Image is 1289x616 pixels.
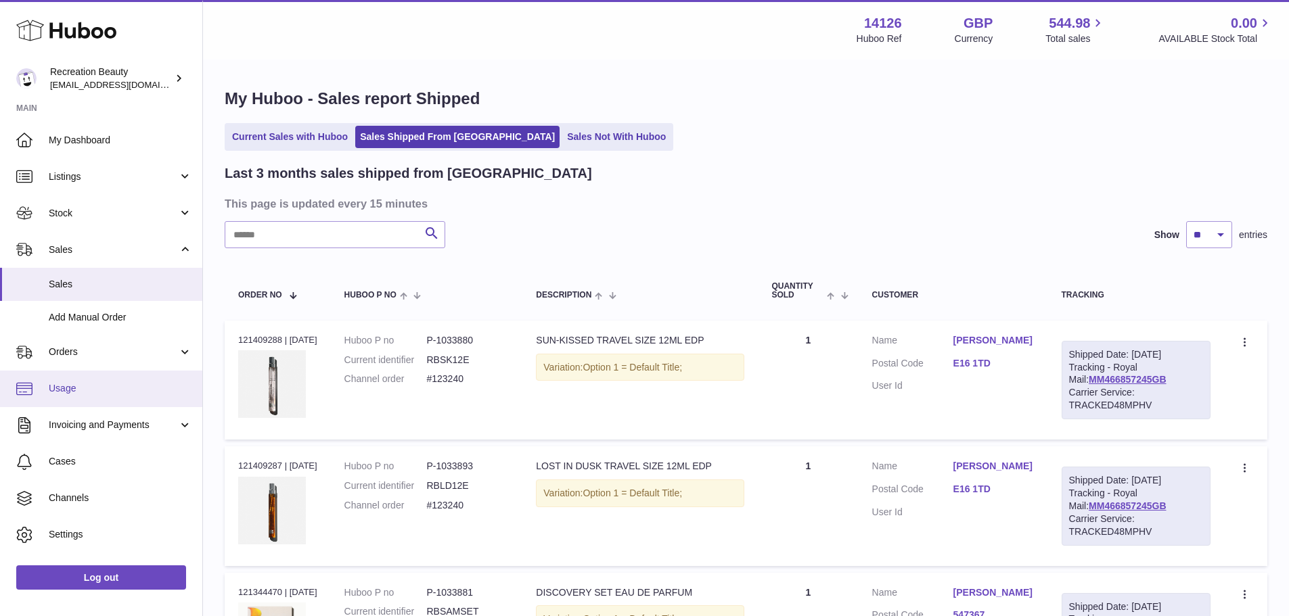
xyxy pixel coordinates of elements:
span: entries [1239,229,1267,241]
a: MM466857245GB [1089,500,1166,511]
div: Tracking [1062,291,1211,300]
span: Stock [49,207,178,220]
dd: RBSK12E [426,354,509,366]
dt: Huboo P no [344,586,427,599]
span: Usage [49,382,192,395]
label: Show [1154,229,1179,241]
div: 121409288 | [DATE] [238,334,317,346]
span: 544.98 [1049,14,1090,32]
div: Variation: [536,479,744,507]
span: Option 1 = Default Title; [583,362,682,373]
div: Carrier Service: TRACKED48MPHV [1069,386,1203,412]
dt: Postal Code [872,357,953,373]
div: Customer [872,291,1035,300]
dt: User Id [872,506,953,519]
span: Option 1 = Default Title; [583,488,682,498]
span: [EMAIL_ADDRESS][DOMAIN_NAME] [50,79,199,90]
span: Sales [49,278,192,291]
strong: GBP [964,14,993,32]
dt: Name [872,586,953,602]
span: Huboo P no [344,291,397,300]
a: E16 1TD [953,357,1035,370]
a: Current Sales with Huboo [227,126,353,148]
div: Huboo Ref [857,32,902,45]
div: Variation: [536,354,744,381]
span: Quantity Sold [771,282,823,300]
h1: My Huboo - Sales report Shipped [225,88,1267,110]
dd: P-1033893 [426,460,509,473]
dt: Channel order [344,373,427,385]
span: My Dashboard [49,134,192,147]
span: Sales [49,243,178,256]
dd: #123240 [426,499,509,512]
dd: P-1033880 [426,334,509,347]
img: SunKissed-Bottle.jpg [238,350,306,418]
div: 121409287 | [DATE] [238,460,317,472]
a: Sales Not With Huboo [562,126,671,148]
div: DISCOVERY SET EAU DE PARFUM [536,586,744,599]
a: [PERSON_NAME] [953,334,1035,347]
dd: RBLD12E [426,479,509,492]
div: Tracking - Royal Mail: [1062,341,1211,419]
dd: P-1033881 [426,586,509,599]
span: Order No [238,291,282,300]
div: Shipped Date: [DATE] [1069,474,1203,487]
span: Description [536,291,591,300]
div: Recreation Beauty [50,66,172,91]
span: Orders [49,346,178,358]
span: Settings [49,528,192,541]
dt: Name [872,334,953,350]
span: AVAILABLE Stock Total [1158,32,1273,45]
a: [PERSON_NAME] [953,586,1035,599]
a: 0.00 AVAILABLE Stock Total [1158,14,1273,45]
span: 0.00 [1231,14,1257,32]
div: Currency [955,32,993,45]
dt: Huboo P no [344,334,427,347]
dt: User Id [872,379,953,392]
img: internalAdmin-14126@internal.huboo.com [16,68,37,89]
span: Invoicing and Payments [49,419,178,431]
dt: Current identifier [344,479,427,492]
dt: Postal Code [872,483,953,499]
td: 1 [758,446,858,565]
dt: Channel order [344,499,427,512]
strong: 14126 [864,14,902,32]
a: [PERSON_NAME] [953,460,1035,473]
span: Cases [49,455,192,468]
span: Add Manual Order [49,311,192,324]
span: Listings [49,170,178,183]
a: MM466857245GB [1089,374,1166,385]
div: Shipped Date: [DATE] [1069,348,1203,361]
dt: Current identifier [344,354,427,366]
h3: This page is updated every 15 minutes [225,196,1264,211]
div: LOST IN DUSK TRAVEL SIZE 12ML EDP [536,460,744,473]
a: 544.98 Total sales [1045,14,1106,45]
h2: Last 3 months sales shipped from [GEOGRAPHIC_DATA] [225,164,592,183]
div: Shipped Date: [DATE] [1069,600,1203,613]
div: SUN-KISSED TRAVEL SIZE 12ML EDP [536,334,744,347]
dt: Huboo P no [344,460,427,473]
div: Carrier Service: TRACKED48MPHV [1069,513,1203,538]
dd: #123240 [426,373,509,385]
span: Channels [49,492,192,504]
td: 1 [758,321,858,440]
a: Log out [16,565,186,590]
dt: Name [872,460,953,476]
span: Total sales [1045,32,1106,45]
a: Sales Shipped From [GEOGRAPHIC_DATA] [355,126,560,148]
div: 121344470 | [DATE] [238,586,317,598]
a: E16 1TD [953,483,1035,496]
div: Tracking - Royal Mail: [1062,467,1211,545]
img: LID-Bottle.jpg [238,477,306,544]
